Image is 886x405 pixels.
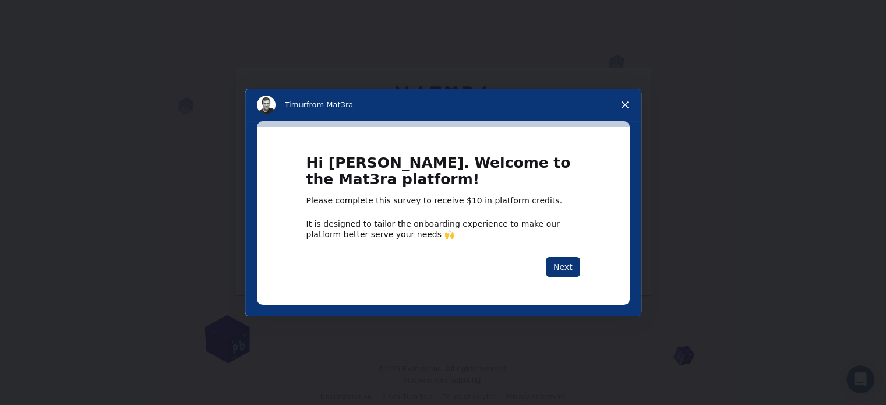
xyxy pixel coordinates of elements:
[23,8,65,19] span: Support
[609,89,641,121] span: Close survey
[306,100,353,109] span: from Mat3ra
[306,155,580,195] h1: Hi [PERSON_NAME]. Welcome to the Mat3ra platform!
[546,257,580,277] button: Next
[285,100,306,109] span: Timur
[306,195,580,207] div: Please complete this survey to receive $10 in platform credits.
[257,96,276,114] img: Profile image for Timur
[306,219,580,240] div: It is designed to tailor the onboarding experience to make our platform better serve your needs 🙌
